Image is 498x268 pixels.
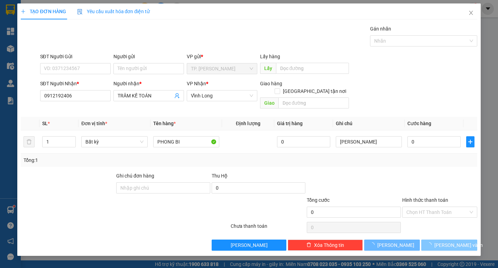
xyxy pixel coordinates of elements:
span: delete [306,242,311,248]
input: Ghi chú đơn hàng [116,182,210,193]
span: plus [21,9,26,14]
span: Giao hàng [260,81,282,86]
span: plus [467,139,474,145]
span: loading [427,242,434,247]
div: SĐT Người Gửi [40,53,111,60]
img: icon [77,9,83,15]
div: SĐT Người Nhận [40,80,111,87]
div: Chưa thanh toán [230,222,306,234]
span: SL [42,121,48,126]
input: 0 [277,136,330,147]
span: close [468,10,474,16]
span: Giá trị hàng [277,121,303,126]
span: Vĩnh Long [191,90,253,101]
span: Yêu cầu xuất hóa đơn điện tử [77,9,150,14]
span: Bất kỳ [85,137,143,147]
span: Lấy [260,63,276,74]
span: Tổng cước [307,197,330,203]
div: Người gửi [113,53,184,60]
th: Ghi chú [333,117,405,130]
span: Tên hàng [153,121,176,126]
div: VP gửi [187,53,257,60]
span: Cước hàng [407,121,431,126]
button: [PERSON_NAME] [212,240,287,251]
span: Lấy hàng [260,54,280,59]
span: Định lượng [236,121,260,126]
span: TP. Hồ Chí Minh [191,63,253,74]
span: Đơn vị tính [81,121,107,126]
span: TẠO ĐƠN HÀNG [21,9,66,14]
span: [PERSON_NAME] và In [434,241,483,249]
span: [PERSON_NAME] [231,241,268,249]
button: Close [461,3,481,23]
span: loading [370,242,377,247]
span: [PERSON_NAME] [377,241,414,249]
div: Tổng: 1 [24,156,193,164]
label: Ghi chú đơn hàng [116,173,154,179]
input: Dọc đường [276,63,349,74]
span: VP Nhận [187,81,206,86]
input: VD: Bàn, Ghế [153,136,219,147]
button: [PERSON_NAME] [364,240,420,251]
span: Xóa Thông tin [314,241,344,249]
span: Giao [260,97,278,109]
span: [GEOGRAPHIC_DATA] tận nơi [280,87,349,95]
button: delete [24,136,35,147]
input: Dọc đường [278,97,349,109]
span: Thu Hộ [212,173,228,179]
label: Hình thức thanh toán [402,197,448,203]
button: [PERSON_NAME] và In [421,240,477,251]
button: plus [466,136,474,147]
input: Ghi Chú [336,136,402,147]
div: Người nhận [113,80,184,87]
label: Gán nhãn [370,26,391,32]
button: deleteXóa Thông tin [288,240,363,251]
span: user-add [174,93,180,98]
